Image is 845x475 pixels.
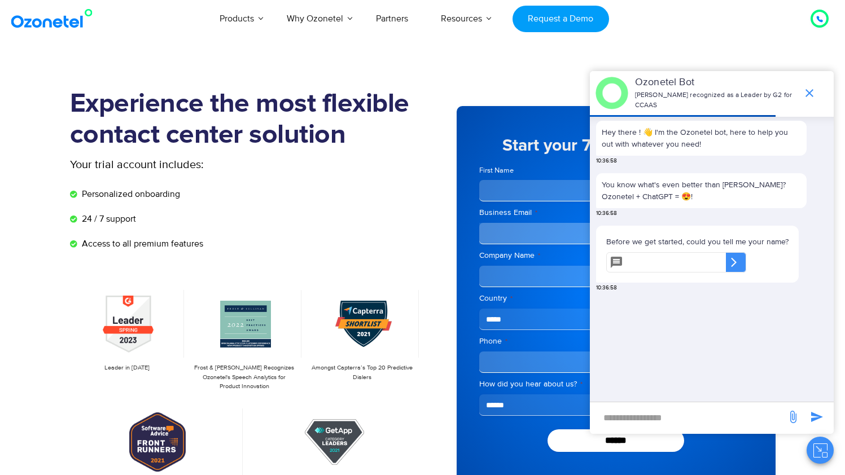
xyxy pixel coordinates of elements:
span: Personalized onboarding [79,187,180,201]
label: Phone [479,336,753,347]
label: First Name [479,165,613,176]
p: Before we get started, could you tell me your name? [606,236,789,248]
p: You know what's even better than [PERSON_NAME]? Ozonetel + ChatGPT = 😍! [602,179,801,203]
span: 10:36:58 [596,284,617,292]
span: Access to all premium features [79,237,203,250]
p: Your trial account includes: [70,156,338,173]
img: header [596,77,628,109]
div: new-msg-input [596,408,781,428]
label: Country [479,293,753,304]
p: Frost & [PERSON_NAME] Recognizes Ozonetel's Speech Analytics for Product Innovation [193,363,296,392]
button: Close chat [807,437,834,464]
p: [PERSON_NAME] recognized as a Leader by G2 for CCAAS [635,90,797,111]
label: Company Name [479,250,753,261]
span: send message [782,406,804,428]
span: 10:36:58 [596,209,617,218]
p: Leader in [DATE] [76,363,178,373]
span: 10:36:58 [596,157,617,165]
label: Business Email [479,207,753,218]
span: end chat or minimize [798,82,821,104]
span: send message [805,406,828,428]
p: Hey there ! 👋 I'm the Ozonetel bot, here to help you out with whatever you need! [602,126,801,150]
label: How did you hear about us? [479,379,753,390]
h5: Start your 7 day free trial now [479,137,753,154]
h1: Experience the most flexible contact center solution [70,89,423,151]
p: Amongst Capterra’s Top 20 Predictive Dialers [310,363,413,382]
a: Request a Demo [513,6,609,32]
span: 24 / 7 support [79,212,136,226]
p: Ozonetel Bot [635,75,797,90]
